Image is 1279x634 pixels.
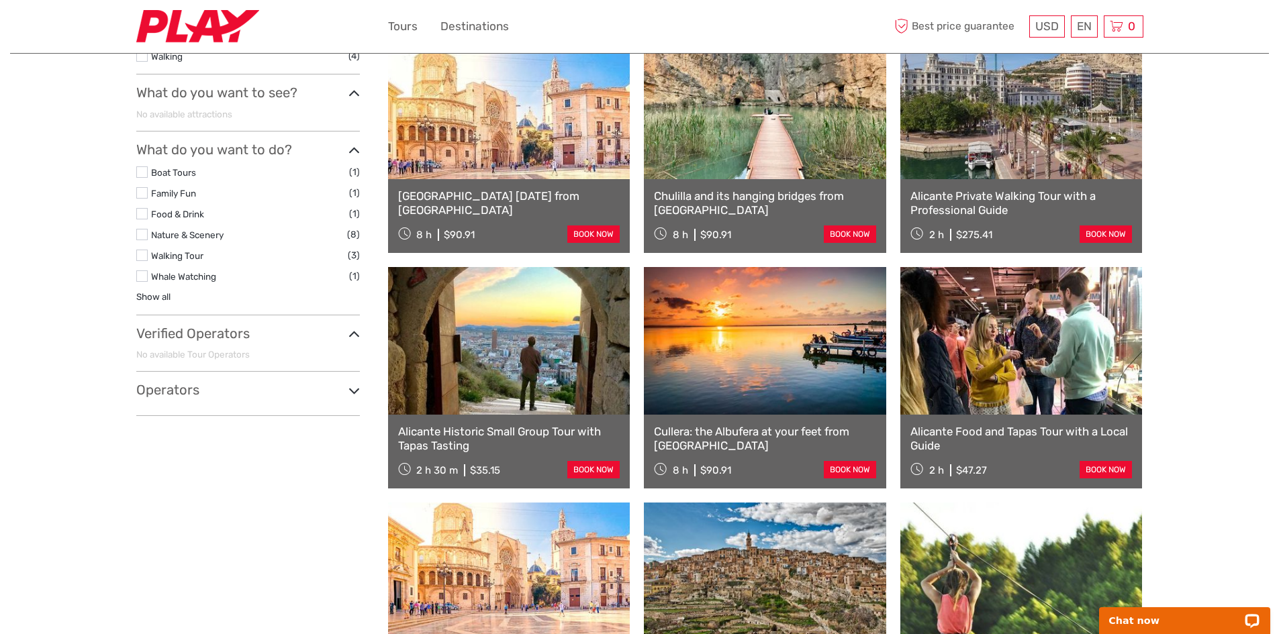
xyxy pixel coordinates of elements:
h3: Verified Operators [136,325,360,341]
img: 2467-7e1744d7-2434-4362-8842-68c566c31c52_logo_small.jpg [136,10,259,43]
span: (1) [349,268,360,284]
a: Alicante Historic Small Group Tour with Tapas Tasting [398,425,620,452]
a: Walking [151,51,183,62]
a: Chulilla and its hanging bridges from [GEOGRAPHIC_DATA] [654,189,876,217]
span: No available attractions [136,109,232,119]
span: (1) [349,185,360,201]
span: (3) [348,248,360,263]
a: Tours [388,17,418,36]
a: Family Fun [151,188,196,199]
a: Alicante Food and Tapas Tour with a Local Guide [910,425,1133,452]
a: Walking Tour [151,250,203,261]
span: USD [1035,19,1059,33]
a: book now [567,225,620,243]
span: (4) [348,48,360,64]
a: book now [824,461,876,478]
div: $90.91 [700,229,731,241]
a: Cullera: the Albufera at your feet from [GEOGRAPHIC_DATA] [654,425,876,452]
div: $275.41 [956,229,992,241]
a: Boat Tours [151,167,196,178]
a: book now [1080,225,1132,243]
span: 8 h [416,229,432,241]
span: 2 h [929,229,944,241]
h3: What do you want to see? [136,85,360,101]
div: $35.15 [470,464,500,476]
h3: What do you want to do? [136,142,360,158]
a: Alicante Private Walking Tour with a Professional Guide [910,189,1133,217]
span: 2 h 30 m [416,464,458,476]
a: Show all [136,291,171,302]
a: Food & Drink [151,209,204,219]
span: 8 h [673,229,688,241]
span: 0 [1126,19,1137,33]
span: (8) [347,227,360,242]
a: Destinations [440,17,509,36]
span: (1) [349,164,360,180]
iframe: LiveChat chat widget [1090,592,1279,634]
a: Nature & Scenery [151,229,224,240]
a: [GEOGRAPHIC_DATA] [DATE] from [GEOGRAPHIC_DATA] [398,189,620,217]
a: book now [1080,461,1132,478]
span: Best price guarantee [892,15,1026,38]
a: book now [567,461,620,478]
span: No available Tour Operators [136,349,250,360]
span: 2 h [929,464,944,476]
div: EN [1071,15,1098,38]
div: $47.27 [956,464,987,476]
div: $90.91 [444,229,475,241]
a: book now [824,225,876,243]
h3: Operators [136,382,360,398]
a: Whale Watching [151,271,216,282]
span: 8 h [673,464,688,476]
span: (1) [349,206,360,221]
div: $90.91 [700,464,731,476]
